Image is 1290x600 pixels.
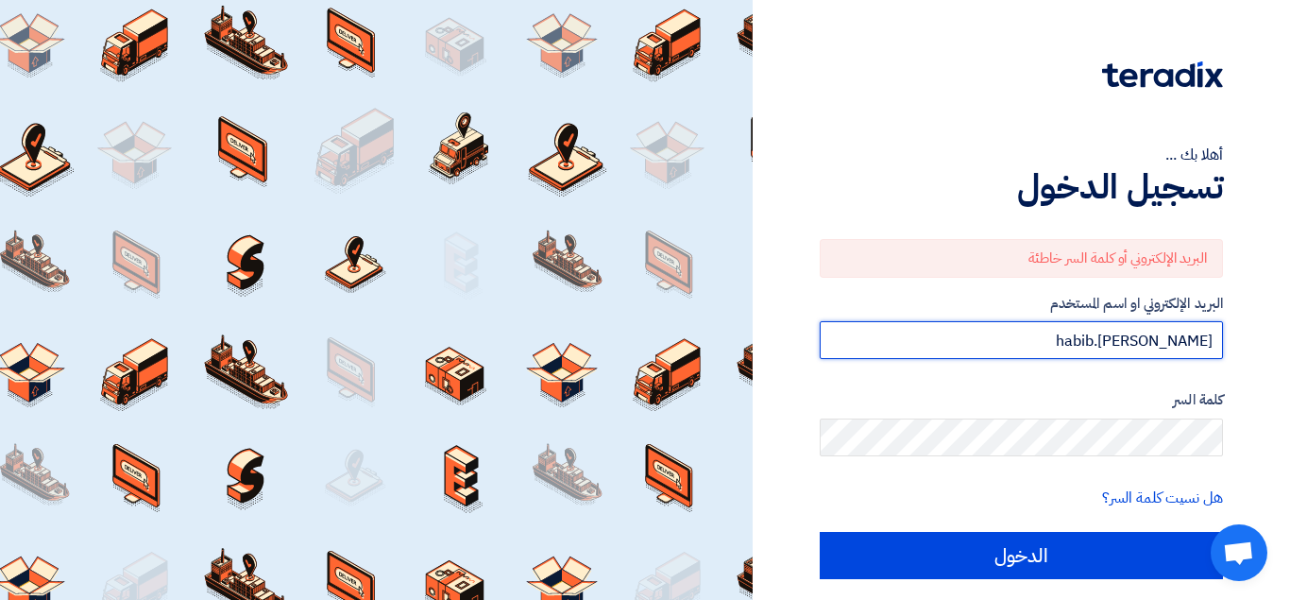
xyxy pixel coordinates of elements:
[1102,61,1223,88] img: Teradix logo
[820,166,1223,208] h1: تسجيل الدخول
[820,144,1223,166] div: أهلا بك ...
[820,532,1223,579] input: الدخول
[820,239,1223,278] div: البريد الإلكتروني أو كلمة السر خاطئة
[820,389,1223,411] label: كلمة السر
[1102,487,1223,509] a: هل نسيت كلمة السر؟
[1211,524,1267,581] div: Open chat
[820,293,1223,315] label: البريد الإلكتروني او اسم المستخدم
[820,321,1223,359] input: أدخل بريد العمل الإلكتروني او اسم المستخدم الخاص بك ...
